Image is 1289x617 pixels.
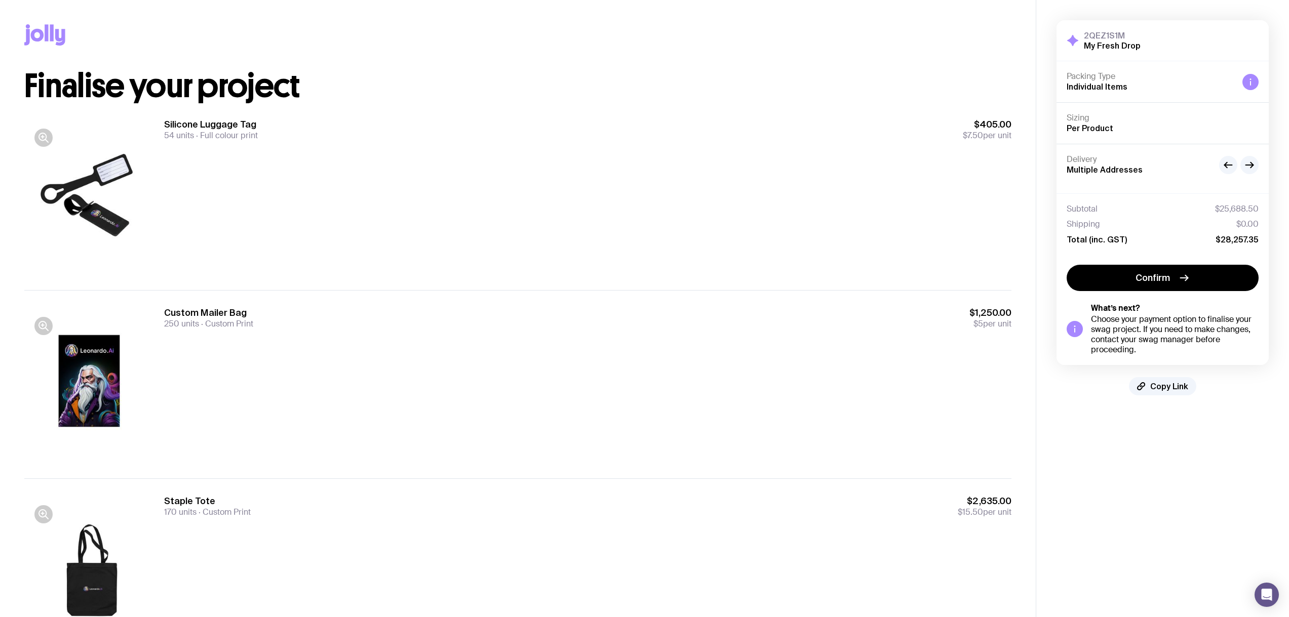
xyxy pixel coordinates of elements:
[164,307,253,319] h3: Custom Mailer Bag
[164,130,194,141] span: 54 units
[963,131,1011,141] span: per unit
[1236,219,1259,229] span: $0.00
[963,118,1011,131] span: $405.00
[958,495,1011,507] span: $2,635.00
[1067,165,1143,174] span: Multiple Addresses
[1067,113,1259,123] h4: Sizing
[1136,272,1170,284] span: Confirm
[963,130,983,141] span: $7.50
[1067,154,1211,164] h4: Delivery
[958,507,1011,517] span: per unit
[199,318,253,329] span: Custom Print
[1255,583,1279,607] div: Open Intercom Messenger
[1084,30,1141,40] h3: 2QEZ1S1M
[1067,71,1234,81] h4: Packing Type
[164,318,199,329] span: 250 units
[1067,219,1100,229] span: Shipping
[1067,124,1113,133] span: Per Product
[1067,234,1127,244] span: Total (inc. GST)
[1216,234,1259,244] span: $28,257.35
[1091,303,1259,313] h5: What’s next?
[164,495,251,507] h3: Staple Tote
[24,70,1011,102] h1: Finalise your project
[1215,204,1259,214] span: $25,688.50
[1091,314,1259,355] div: Choose your payment option to finalise your swag project. If you need to make changes, contact yo...
[969,307,1011,319] span: $1,250.00
[973,318,983,329] span: $5
[1067,82,1127,91] span: Individual Items
[969,319,1011,329] span: per unit
[194,130,258,141] span: Full colour print
[164,507,197,517] span: 170 units
[197,507,251,517] span: Custom Print
[1150,381,1188,391] span: Copy Link
[1067,204,1098,214] span: Subtotal
[1129,377,1196,395] button: Copy Link
[958,507,983,517] span: $15.50
[164,118,258,131] h3: Silicone Luggage Tag
[1067,265,1259,291] button: Confirm
[1084,40,1141,51] h2: My Fresh Drop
